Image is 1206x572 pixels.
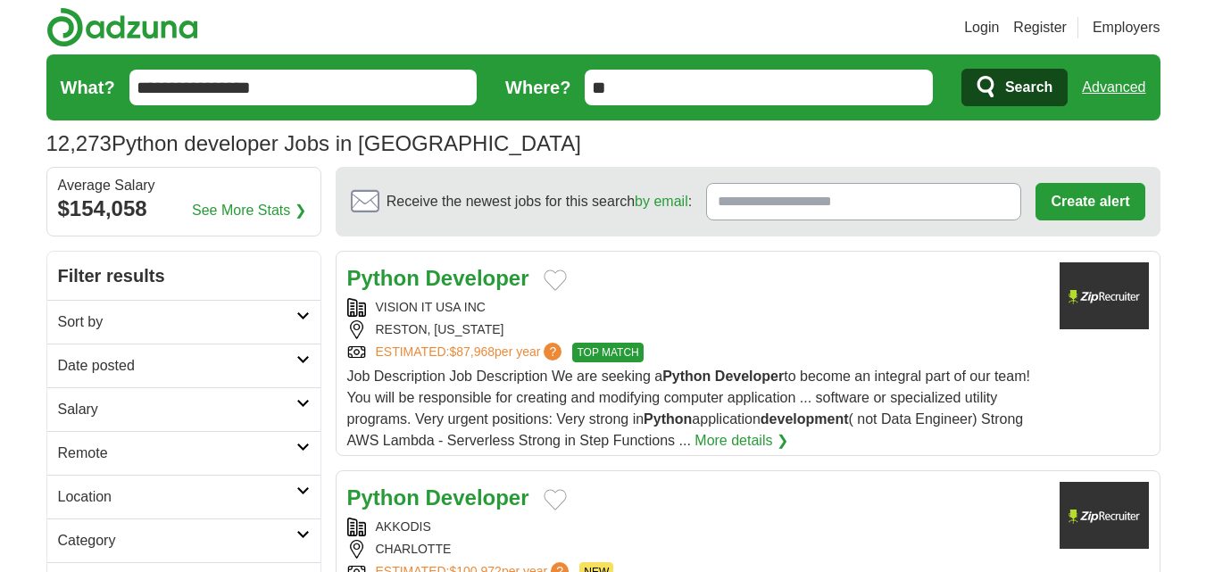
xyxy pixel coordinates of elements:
span: TOP MATCH [572,343,643,362]
strong: Developer [426,485,529,510]
a: Python Developer [347,266,529,290]
label: Where? [505,74,570,101]
span: Job Description Job Description We are seeking a to become an integral part of our team! You will... [347,369,1030,448]
img: Adzuna logo [46,7,198,47]
div: AKKODIS [347,518,1045,536]
img: Company logo [1060,262,1149,329]
a: Category [47,518,320,562]
strong: development [761,411,849,427]
a: See More Stats ❯ [192,200,306,221]
a: ESTIMATED:$87,968per year? [376,343,566,362]
strong: Developer [426,266,529,290]
h2: Filter results [47,252,320,300]
a: Advanced [1082,70,1145,105]
a: Register [1013,17,1067,38]
img: Company logo [1060,482,1149,549]
span: Receive the newest jobs for this search : [387,191,692,212]
a: Python Developer [347,485,529,510]
h2: Salary [58,399,296,420]
div: $154,058 [58,193,310,225]
div: CHARLOTTE [347,540,1045,559]
span: ? [544,343,561,361]
a: Salary [47,387,320,431]
button: Add to favorite jobs [544,489,567,510]
button: Create alert [1035,183,1144,220]
a: Login [964,17,999,38]
span: Search [1005,70,1052,105]
button: Search [961,69,1068,106]
div: Average Salary [58,178,310,193]
div: RESTON, [US_STATE] [347,320,1045,339]
strong: Python [662,369,711,384]
h2: Date posted [58,355,296,377]
strong: Python [644,411,692,427]
strong: Python [347,485,420,510]
h2: Remote [58,443,296,464]
h2: Category [58,530,296,551]
a: Date posted [47,344,320,387]
a: Location [47,475,320,518]
a: Employers [1093,17,1160,38]
label: What? [61,74,115,101]
a: Remote [47,431,320,475]
span: 12,273 [46,128,112,160]
h2: Sort by [58,311,296,333]
span: $87,968 [449,344,495,359]
h2: Location [58,486,296,508]
div: VISION IT USA INC [347,298,1045,317]
strong: Python [347,266,420,290]
a: More details ❯ [694,430,788,452]
h1: Python developer Jobs in [GEOGRAPHIC_DATA] [46,131,581,155]
button: Add to favorite jobs [544,269,567,291]
strong: Developer [715,369,784,384]
a: by email [635,194,688,209]
a: Sort by [47,300,320,344]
